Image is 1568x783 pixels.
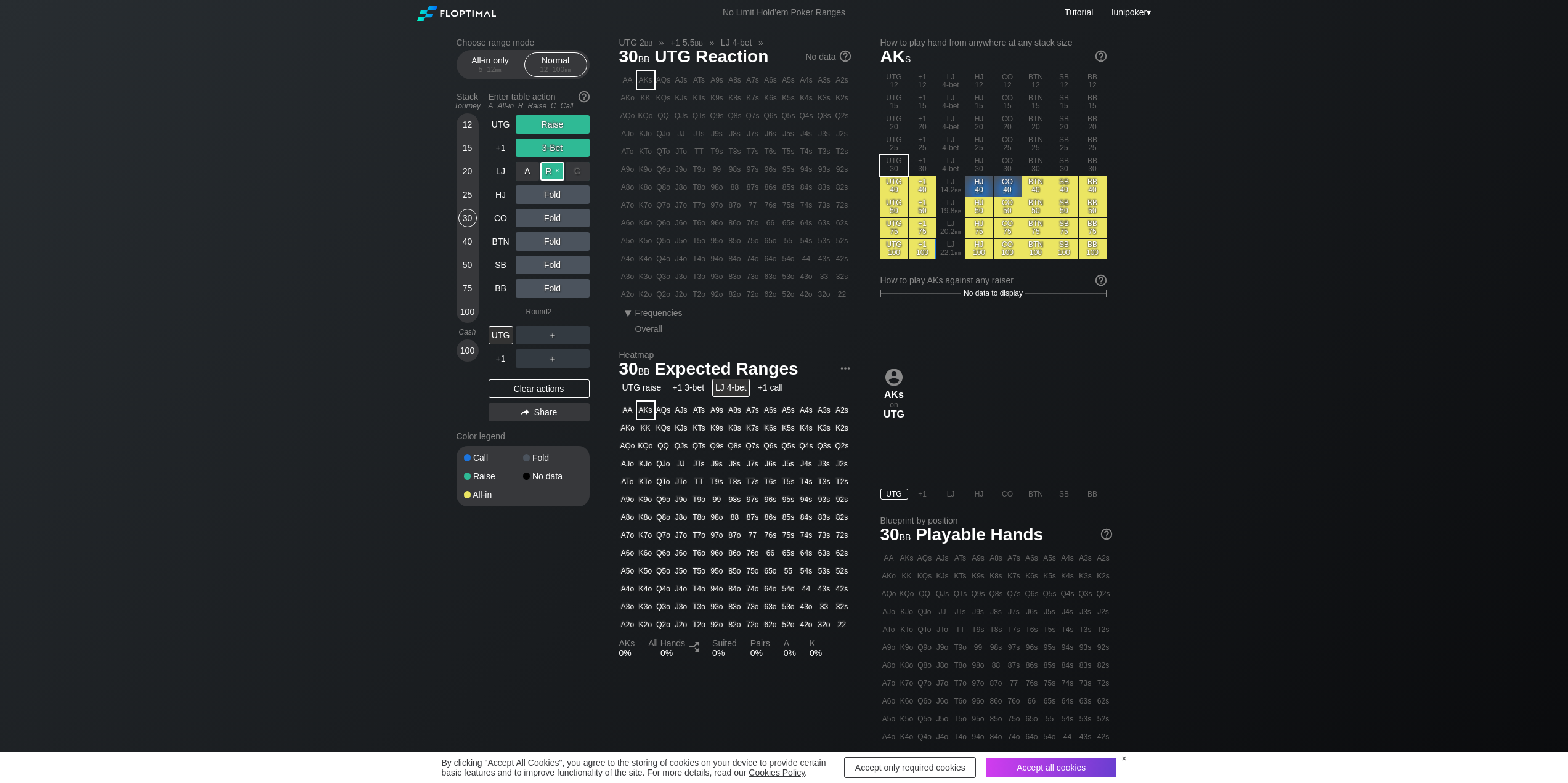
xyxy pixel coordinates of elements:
[691,161,708,178] div: T9o
[619,250,636,267] div: A4o
[691,214,708,232] div: T6o
[655,161,672,178] div: Q9o
[780,71,797,89] div: A5s
[834,179,851,196] div: 82s
[691,179,708,196] div: T8o
[1079,197,1107,217] div: BB 50
[937,134,965,155] div: LJ 4-bet
[489,256,513,274] div: SB
[619,161,636,178] div: A9o
[1108,6,1152,19] div: ▾
[564,65,571,74] span: bb
[780,161,797,178] div: 95s
[691,232,708,250] div: T5o
[726,250,744,267] div: 84o
[798,143,815,160] div: T4s
[762,143,779,160] div: T6s
[637,107,654,124] div: KQo
[909,218,936,238] div: +1 75
[1050,218,1078,238] div: SB 75
[619,232,636,250] div: A5o
[834,161,851,178] div: 92s
[834,71,851,89] div: A2s
[905,51,911,65] span: s
[816,125,833,142] div: J3s
[619,268,636,285] div: A3o
[744,71,762,89] div: A7s
[489,162,513,181] div: LJ
[762,214,779,232] div: 66
[691,197,708,214] div: T7o
[762,250,779,267] div: 64o
[619,107,636,124] div: AQo
[655,250,672,267] div: Q4o
[709,214,726,232] div: 96o
[673,71,690,89] div: AJs
[637,161,654,178] div: K9o
[994,218,1022,238] div: CO 75
[637,179,654,196] div: K8o
[744,179,762,196] div: 87s
[673,232,690,250] div: J5o
[839,49,852,63] img: help.32db89a4.svg
[458,115,477,134] div: 12
[516,162,540,181] div: A
[655,125,672,142] div: QJo
[521,409,529,416] img: share.864f2f62.svg
[726,197,744,214] div: 87o
[655,179,672,196] div: Q8o
[780,197,797,214] div: 75s
[1079,218,1107,238] div: BB 75
[965,71,993,92] div: HJ 12
[1022,92,1050,113] div: BTN 15
[798,161,815,178] div: 94s
[1050,92,1078,113] div: SB 15
[619,143,636,160] div: ATo
[798,179,815,196] div: 84s
[762,179,779,196] div: 86s
[834,89,851,107] div: K2s
[1079,134,1107,155] div: BB 25
[798,214,815,232] div: 64s
[457,38,590,47] h2: Choose range mode
[1022,71,1050,92] div: BTN 12
[673,89,690,107] div: KJs
[744,161,762,178] div: 97s
[816,143,833,160] div: T3s
[834,125,851,142] div: J2s
[880,71,908,92] div: UTG 12
[1022,239,1050,259] div: BTN 100
[637,232,654,250] div: K5o
[655,232,672,250] div: Q5o
[691,143,708,160] div: TT
[780,250,797,267] div: 54o
[1079,155,1107,176] div: BB 30
[780,89,797,107] div: K5s
[744,197,762,214] div: 77
[709,125,726,142] div: J9s
[762,125,779,142] div: J6s
[1079,92,1107,113] div: BB 15
[762,161,779,178] div: 96s
[619,125,636,142] div: AJo
[1094,274,1108,287] img: help.32db89a4.svg
[744,214,762,232] div: 76o
[566,162,590,181] div: C
[834,232,851,250] div: 52s
[458,256,477,274] div: 50
[673,143,690,160] div: JTo
[458,185,477,204] div: 25
[909,134,936,155] div: +1 25
[516,209,590,227] div: Fold
[1111,7,1147,17] span: lunipoker
[1050,197,1078,217] div: SB 50
[834,214,851,232] div: 62s
[619,214,636,232] div: A6o
[780,179,797,196] div: 85s
[726,89,744,107] div: K8s
[1094,49,1108,63] img: help.32db89a4.svg
[719,37,754,48] span: LJ 4-bet
[637,71,654,89] div: AKs
[880,134,908,155] div: UTG 25
[691,107,708,124] div: QTs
